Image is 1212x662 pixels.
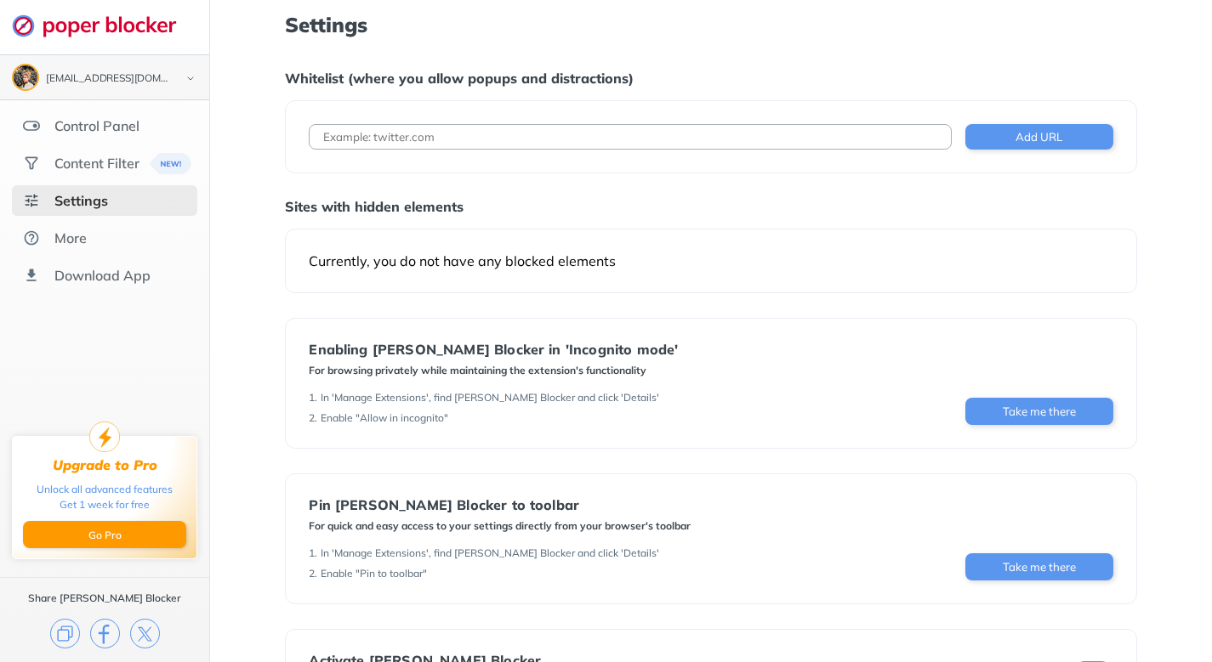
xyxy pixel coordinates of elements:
[285,198,1136,215] div: Sites with hidden elements
[54,155,139,172] div: Content Filter
[46,73,172,85] div: brigittedow@gmail.com
[14,65,37,89] img: ACg8ocLPzaQdXirs2iMt7gTNW0-Hj-RCPDlyWv4T7tRFpG6O2Qi30fCpaw=s96-c
[309,342,678,357] div: Enabling [PERSON_NAME] Blocker in 'Incognito mode'
[285,70,1136,87] div: Whitelist (where you allow popups and distractions)
[285,14,1136,36] h1: Settings
[23,155,40,172] img: social.svg
[309,391,317,405] div: 1 .
[50,619,80,648] img: copy.svg
[321,411,448,425] div: Enable "Allow in incognito"
[309,567,317,580] div: 2 .
[309,252,1112,269] div: Currently, you do not have any blocked elements
[54,117,139,134] div: Control Panel
[309,124,951,150] input: Example: twitter.com
[54,229,87,246] div: More
[54,192,108,209] div: Settings
[965,553,1113,580] button: Take me there
[130,619,160,648] img: x.svg
[23,192,40,209] img: settings-selected.svg
[321,567,427,580] div: Enable "Pin to toolbar"
[23,229,40,246] img: about.svg
[309,364,678,377] div: For browsing privately while maintaining the extension's functionality
[180,70,201,88] img: chevron-bottom-black.svg
[309,497,691,512] div: Pin [PERSON_NAME] Blocker to toolbar
[89,422,120,452] img: upgrade-to-pro.svg
[60,497,150,512] div: Get 1 week for free
[149,153,191,174] img: menuBanner.svg
[53,457,157,473] div: Upgrade to Pro
[54,267,151,284] div: Download App
[12,14,195,37] img: logo-webpage.svg
[309,519,691,533] div: For quick and easy access to your settings directly from your browser's toolbar
[965,124,1113,150] button: Add URL
[28,591,181,605] div: Share [PERSON_NAME] Blocker
[321,391,659,405] div: In 'Manage Extensions', find [PERSON_NAME] Blocker and click 'Details'
[23,117,40,134] img: features.svg
[965,398,1113,425] button: Take me there
[309,411,317,425] div: 2 .
[90,619,120,648] img: facebook.svg
[321,546,659,560] div: In 'Manage Extensions', find [PERSON_NAME] Blocker and click 'Details'
[23,521,186,548] button: Go Pro
[23,267,40,284] img: download-app.svg
[309,546,317,560] div: 1 .
[37,482,173,497] div: Unlock all advanced features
